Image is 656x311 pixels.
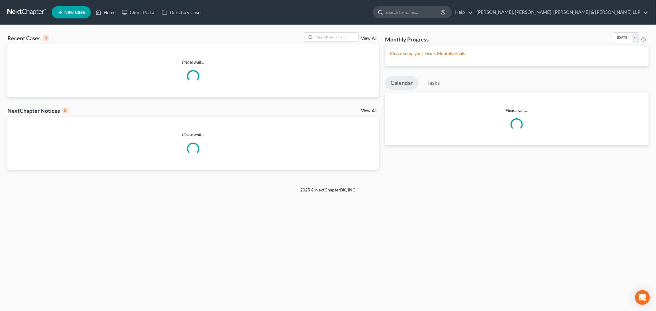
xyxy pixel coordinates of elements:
[385,6,442,18] input: Search by name...
[390,50,644,57] p: Please setup your Firm's Monthly Goals
[119,7,159,18] a: Client Portal
[153,187,503,198] div: 2025 © NextChapterBK, INC
[421,76,445,90] a: Tasks
[385,76,418,90] a: Calendar
[159,7,206,18] a: Directory Cases
[93,7,119,18] a: Home
[62,108,68,113] div: 0
[361,36,376,41] a: View All
[43,35,49,41] div: 0
[7,132,379,138] p: Please wait...
[361,109,376,113] a: View All
[315,33,358,41] input: Search by name...
[452,7,473,18] a: Help
[635,290,650,305] div: Open Intercom Messenger
[7,107,68,114] div: NextChapter Notices
[385,107,649,113] p: Please wait...
[473,7,648,18] a: [PERSON_NAME], [PERSON_NAME], [PERSON_NAME] & [PERSON_NAME] LLP
[7,59,379,65] p: Please wait...
[7,34,49,42] div: Recent Cases
[385,36,429,43] h3: Monthly Progress
[64,10,85,15] span: New Case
